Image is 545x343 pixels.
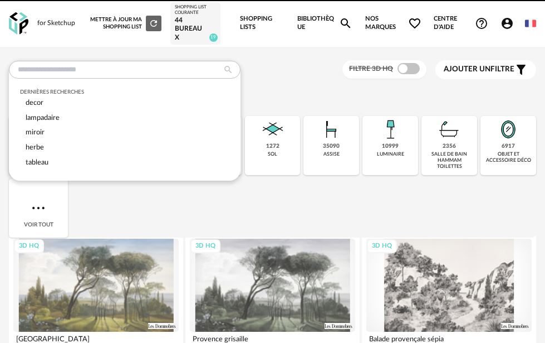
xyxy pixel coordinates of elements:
[444,65,490,73] span: Ajouter un
[20,89,229,95] div: Dernières recherches
[502,143,515,150] div: 6917
[377,116,404,143] img: Luminaire.png
[175,4,216,16] div: Shopping List courante
[268,151,277,157] div: sol
[209,33,218,42] span: 19
[259,116,286,143] img: Sol.png
[408,17,421,30] span: Heart Outline icon
[14,239,44,253] div: 3D HQ
[484,151,533,164] div: objet et accessoire déco
[349,65,393,72] span: Filtre 3D HQ
[323,151,340,157] div: assise
[26,129,45,136] span: miroir
[475,17,488,30] span: Help Circle Outline icon
[190,239,220,253] div: 3D HQ
[9,178,68,238] div: Voir tout
[382,143,399,150] div: 10999
[425,151,474,170] div: salle de bain hammam toilettes
[495,116,522,143] img: Miroir.png
[500,17,514,30] span: Account Circle icon
[26,159,48,166] span: tableau
[90,16,161,31] div: Mettre à jour ma Shopping List
[149,20,159,26] span: Refresh icon
[514,63,528,76] span: Filter icon
[266,143,279,150] div: 1272
[26,99,43,106] span: decor
[175,4,216,42] a: Shopping List courante 44 BUREAUX 19
[37,19,75,28] div: for Sketchup
[26,114,60,121] span: lampadaire
[323,143,340,150] div: 35090
[434,15,488,31] span: Centre d'aideHelp Circle Outline icon
[175,16,216,42] div: 44 BUREAUX
[500,17,519,30] span: Account Circle icon
[26,144,44,151] span: herbe
[339,17,352,30] span: Magnify icon
[525,18,536,29] img: fr
[436,116,463,143] img: Salle%20de%20bain.png
[377,151,404,157] div: luminaire
[318,116,345,143] img: Assise.png
[367,239,397,253] div: 3D HQ
[443,143,456,150] div: 2356
[30,199,47,217] img: more.7b13dc1.svg
[435,60,536,79] button: Ajouter unfiltre Filter icon
[444,65,514,74] span: filtre
[9,12,28,35] img: OXP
